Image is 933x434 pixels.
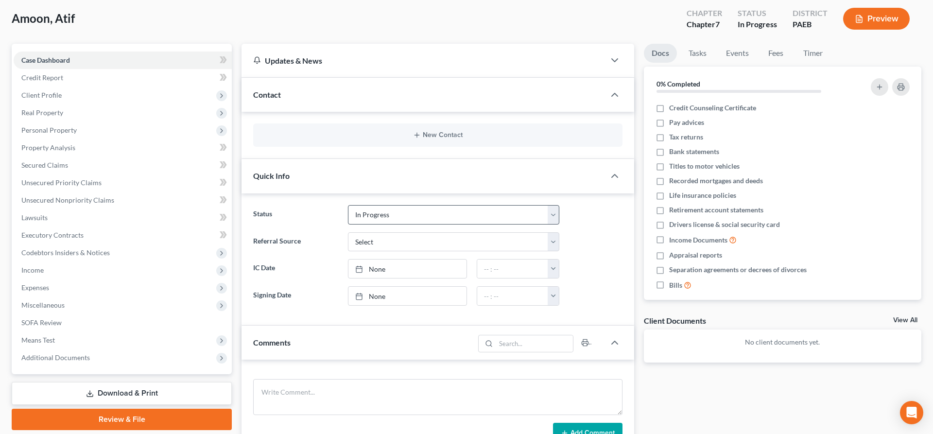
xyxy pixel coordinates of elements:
span: Recorded mortgages and deeds [669,176,763,186]
span: Lawsuits [21,213,48,222]
a: Secured Claims [14,156,232,174]
span: Miscellaneous [21,301,65,309]
div: Client Documents [644,315,706,326]
span: Retirement account statements [669,205,763,215]
div: Chapter [687,19,722,30]
label: Referral Source [248,232,343,252]
span: Expenses [21,283,49,292]
span: Pay advices [669,118,704,127]
span: SOFA Review [21,318,62,327]
span: Income [21,266,44,274]
a: None [348,260,466,278]
a: Fees [760,44,792,63]
span: Drivers license & social security card [669,220,780,229]
span: Codebtors Insiders & Notices [21,248,110,257]
div: In Progress [738,19,777,30]
p: No client documents yet. [652,337,914,347]
a: Case Dashboard [14,52,232,69]
div: Status [738,8,777,19]
span: Quick Info [253,171,290,180]
strong: 0% Completed [657,80,700,88]
a: Executory Contracts [14,226,232,244]
div: Updates & News [253,55,593,66]
span: Contact [253,90,281,99]
a: Credit Report [14,69,232,87]
a: SOFA Review [14,314,232,331]
span: Amoon, Atif [12,11,75,25]
a: Lawsuits [14,209,232,226]
a: Events [718,44,757,63]
span: Property Analysis [21,143,75,152]
button: Preview [843,8,910,30]
span: Means Test [21,336,55,344]
input: Search... [496,335,573,352]
div: District [793,8,828,19]
span: Additional Documents [21,353,90,362]
span: Credit Counseling Certificate [669,103,756,113]
input: -- : -- [477,260,548,278]
div: PAEB [793,19,828,30]
span: Bank statements [669,147,719,156]
span: Life insurance policies [669,191,736,200]
input: -- : -- [477,287,548,305]
label: Status [248,205,343,225]
a: Timer [795,44,830,63]
a: Docs [644,44,677,63]
a: None [348,287,466,305]
span: Comments [253,338,291,347]
span: Unsecured Nonpriority Claims [21,196,114,204]
a: View All [893,317,917,324]
a: Unsecured Nonpriority Claims [14,191,232,209]
span: Unsecured Priority Claims [21,178,102,187]
a: Property Analysis [14,139,232,156]
span: Secured Claims [21,161,68,169]
span: Income Documents [669,235,727,245]
a: Review & File [12,409,232,430]
label: IC Date [248,259,343,278]
span: Titles to motor vehicles [669,161,740,171]
span: Appraisal reports [669,250,722,260]
span: Tax returns [669,132,703,142]
span: Case Dashboard [21,56,70,64]
span: 7 [715,19,720,29]
span: Executory Contracts [21,231,84,239]
div: Open Intercom Messenger [900,401,923,424]
span: Client Profile [21,91,62,99]
a: Tasks [681,44,714,63]
a: Download & Print [12,382,232,405]
span: Credit Report [21,73,63,82]
span: Real Property [21,108,63,117]
div: Chapter [687,8,722,19]
span: Personal Property [21,126,77,134]
span: Bills [669,280,682,290]
a: Unsecured Priority Claims [14,174,232,191]
label: Signing Date [248,286,343,306]
span: Separation agreements or decrees of divorces [669,265,807,275]
button: New Contact [261,131,615,139]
